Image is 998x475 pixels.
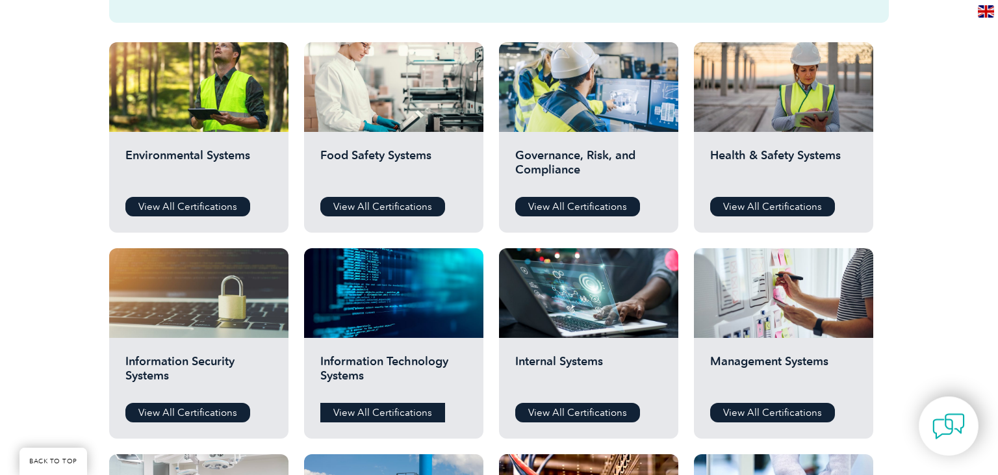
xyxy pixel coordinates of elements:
[19,448,87,475] a: BACK TO TOP
[515,197,640,216] a: View All Certifications
[515,148,662,187] h2: Governance, Risk, and Compliance
[710,354,857,393] h2: Management Systems
[932,410,965,443] img: contact-chat.png
[125,148,272,187] h2: Environmental Systems
[710,148,857,187] h2: Health & Safety Systems
[125,354,272,393] h2: Information Security Systems
[515,403,640,422] a: View All Certifications
[125,197,250,216] a: View All Certifications
[320,148,467,187] h2: Food Safety Systems
[515,354,662,393] h2: Internal Systems
[710,403,835,422] a: View All Certifications
[320,197,445,216] a: View All Certifications
[125,403,250,422] a: View All Certifications
[320,354,467,393] h2: Information Technology Systems
[710,197,835,216] a: View All Certifications
[978,5,994,18] img: en
[320,403,445,422] a: View All Certifications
